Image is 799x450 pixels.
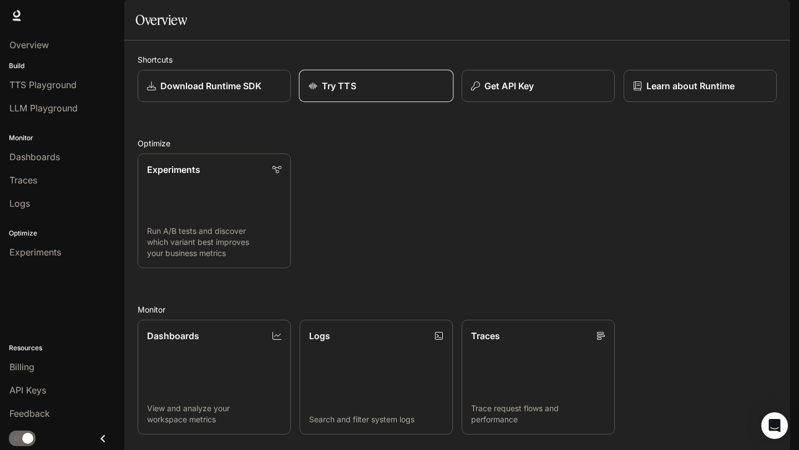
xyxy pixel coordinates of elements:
[624,70,777,102] a: Learn about Runtime
[322,79,356,93] p: Try TTS
[147,329,199,342] p: Dashboards
[138,320,291,434] a: DashboardsView and analyze your workspace metrics
[138,54,777,65] h2: Shortcuts
[484,79,534,93] p: Get API Key
[147,403,281,425] p: View and analyze your workspace metrics
[135,9,187,31] h1: Overview
[761,412,788,439] div: Open Intercom Messenger
[471,329,500,342] p: Traces
[138,137,777,149] h2: Optimize
[138,154,291,268] a: ExperimentsRun A/B tests and discover which variant best improves your business metrics
[138,70,291,102] a: Download Runtime SDK
[309,329,330,342] p: Logs
[147,163,200,176] p: Experiments
[138,304,777,315] h2: Monitor
[300,320,453,434] a: LogsSearch and filter system logs
[462,70,615,102] button: Get API Key
[471,403,605,425] p: Trace request flows and performance
[147,226,281,259] p: Run A/B tests and discover which variant best improves your business metrics
[646,79,735,93] p: Learn about Runtime
[309,414,443,425] p: Search and filter system logs
[462,320,615,434] a: TracesTrace request flows and performance
[299,70,454,103] a: Try TTS
[160,79,261,93] p: Download Runtime SDK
